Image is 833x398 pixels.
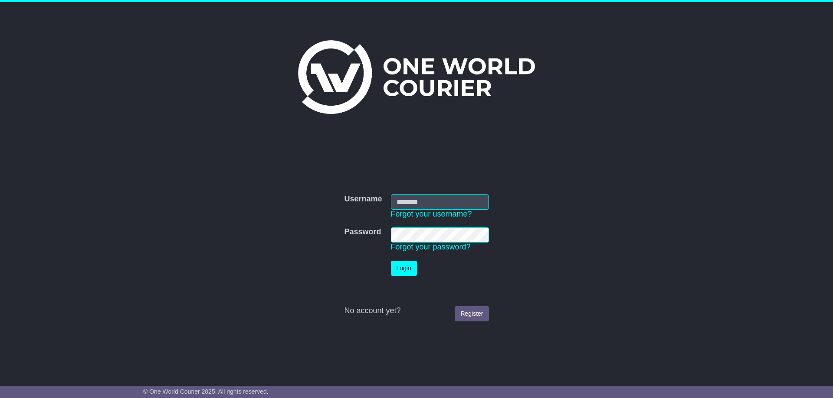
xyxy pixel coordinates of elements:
a: Forgot your username? [391,210,472,218]
label: Password [344,227,381,237]
span: © One World Courier 2025. All rights reserved. [143,388,269,395]
a: Register [455,306,489,321]
label: Username [344,194,382,204]
div: No account yet? [344,306,489,316]
a: Forgot your password? [391,243,471,251]
img: One World [298,40,535,114]
button: Login [391,261,417,276]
